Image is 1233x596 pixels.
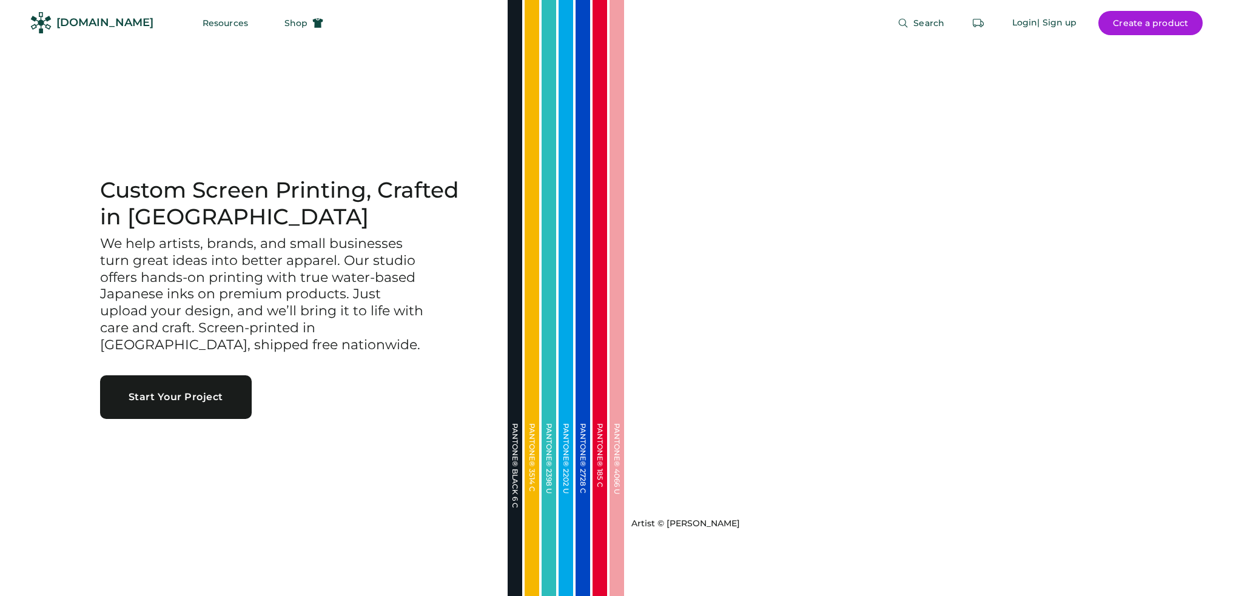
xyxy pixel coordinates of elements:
button: Start Your Project [100,375,252,419]
h1: Custom Screen Printing, Crafted in [GEOGRAPHIC_DATA] [100,177,479,230]
div: Artist © [PERSON_NAME] [631,518,740,530]
div: | Sign up [1037,17,1077,29]
button: Shop [270,11,338,35]
a: Artist © [PERSON_NAME] [627,513,740,530]
div: Login [1012,17,1038,29]
div: PANTONE® 2398 U [545,423,553,544]
div: [DOMAIN_NAME] [56,15,153,30]
div: PANTONE® BLACK 6 C [511,423,519,544]
h3: We help artists, brands, and small businesses turn great ideas into better apparel. Our studio of... [100,235,428,354]
button: Resources [188,11,263,35]
div: PANTONE® 4066 U [613,423,620,544]
button: Search [883,11,959,35]
div: PANTONE® 2202 U [562,423,569,544]
button: Retrieve an order [966,11,990,35]
div: PANTONE® 3514 C [528,423,536,544]
button: Create a product [1098,11,1203,35]
div: PANTONE® 185 C [596,423,603,544]
span: Search [913,19,944,27]
div: PANTONE® 2728 C [579,423,586,544]
span: Shop [284,19,307,27]
img: Rendered Logo - Screens [30,12,52,33]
